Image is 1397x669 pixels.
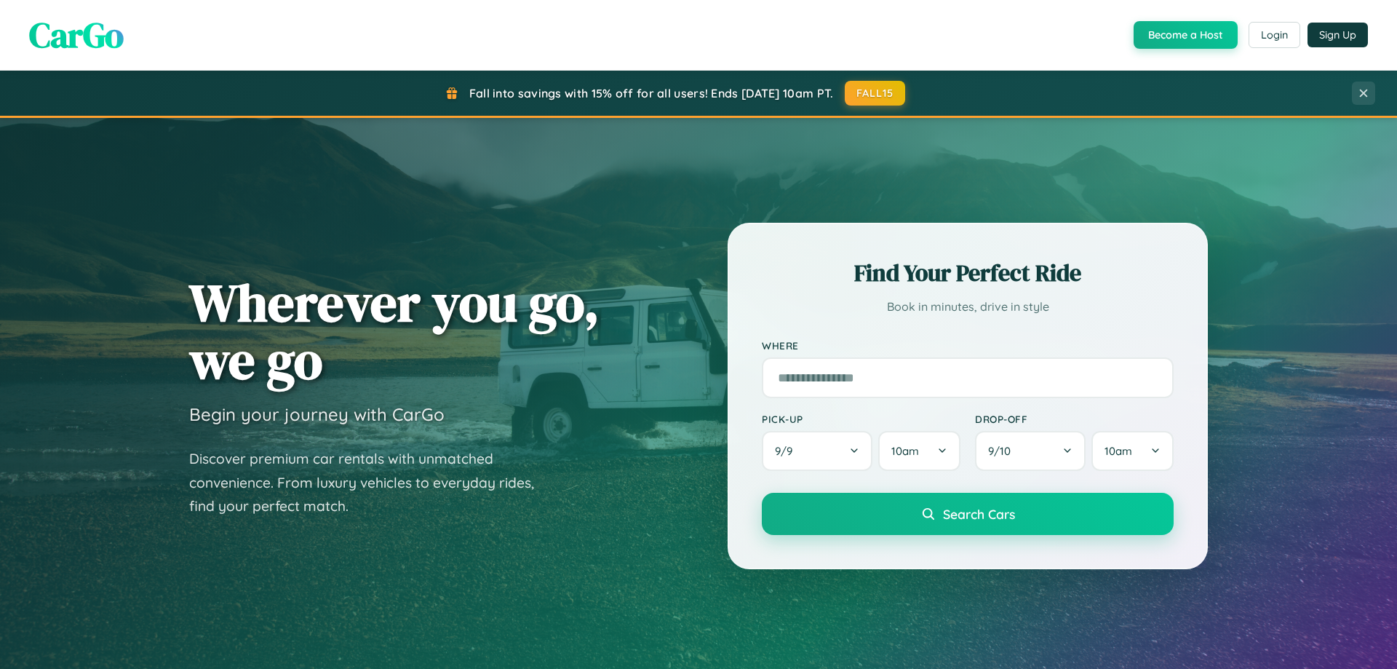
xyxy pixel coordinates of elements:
[1091,431,1174,471] button: 10am
[775,444,800,458] span: 9 / 9
[1249,22,1300,48] button: Login
[762,296,1174,317] p: Book in minutes, drive in style
[988,444,1018,458] span: 9 / 10
[189,274,600,389] h1: Wherever you go, we go
[975,431,1086,471] button: 9/10
[891,444,919,458] span: 10am
[762,413,960,425] label: Pick-up
[469,86,834,100] span: Fall into savings with 15% off for all users! Ends [DATE] 10am PT.
[762,493,1174,535] button: Search Cars
[878,431,960,471] button: 10am
[1134,21,1238,49] button: Become a Host
[975,413,1174,425] label: Drop-off
[1308,23,1368,47] button: Sign Up
[845,81,906,106] button: FALL15
[29,11,124,59] span: CarGo
[762,431,872,471] button: 9/9
[189,403,445,425] h3: Begin your journey with CarGo
[943,506,1015,522] span: Search Cars
[189,447,553,518] p: Discover premium car rentals with unmatched convenience. From luxury vehicles to everyday rides, ...
[1105,444,1132,458] span: 10am
[762,339,1174,352] label: Where
[762,257,1174,289] h2: Find Your Perfect Ride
